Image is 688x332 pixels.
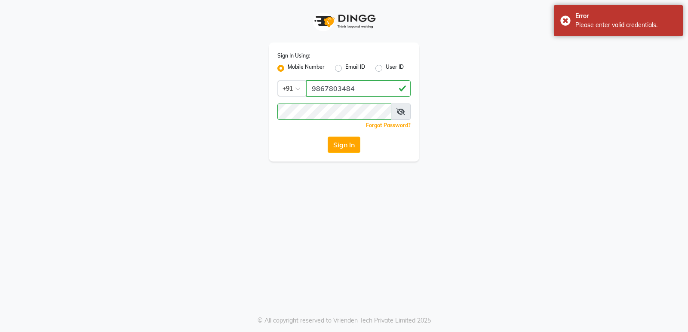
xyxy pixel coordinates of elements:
[277,52,310,60] label: Sign In Using:
[345,63,365,73] label: Email ID
[386,63,404,73] label: User ID
[575,12,676,21] div: Error
[288,63,325,73] label: Mobile Number
[277,104,391,120] input: Username
[366,122,411,128] a: Forgot Password?
[575,21,676,30] div: Please enter valid credentials.
[310,9,378,34] img: logo1.svg
[306,80,411,97] input: Username
[328,137,360,153] button: Sign In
